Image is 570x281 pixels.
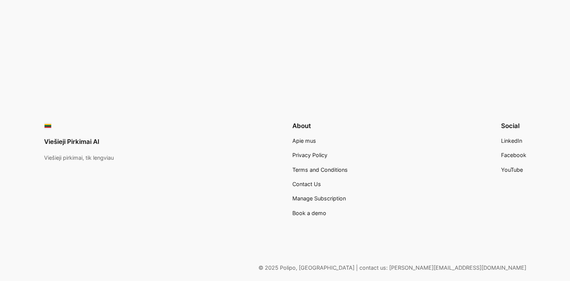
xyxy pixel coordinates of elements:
span: Contact Us [292,181,321,187]
nav: Footer navigation 4 [292,137,348,217]
a: Viešieji Pirkimai AI [44,138,99,145]
span: Privacy Policy [292,152,327,158]
span: Manage Subscription [292,195,346,202]
span: Apie mus [292,137,316,144]
a: Privacy Policy [292,151,327,159]
nav: Footer navigation 3 [501,137,526,174]
span: YouTube [501,166,523,173]
p: © 2025 Polipo, [GEOGRAPHIC_DATA] | contact us: [PERSON_NAME][EMAIL_ADDRESS][DOMAIN_NAME] [44,264,526,272]
span: Terms and Conditions [292,166,348,173]
span: Facebook [501,152,526,158]
a: Book a demo [292,209,326,217]
a: Apie mus [292,137,316,145]
a: Contact Us [292,180,321,188]
a: Facebook [501,151,526,159]
p: Viešieji pirkimai, tik lengviau [44,154,114,162]
img: Viešieji pirkimai logo [44,122,52,130]
a: YouTube [501,166,523,174]
span: LinkedIn [501,137,522,144]
h2: About [292,122,348,130]
h2: Social [501,122,526,130]
a: Manage Subscription [292,194,346,203]
span: Book a demo [292,210,326,216]
a: Terms and Conditions [292,166,348,174]
a: LinkedIn [501,137,522,145]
